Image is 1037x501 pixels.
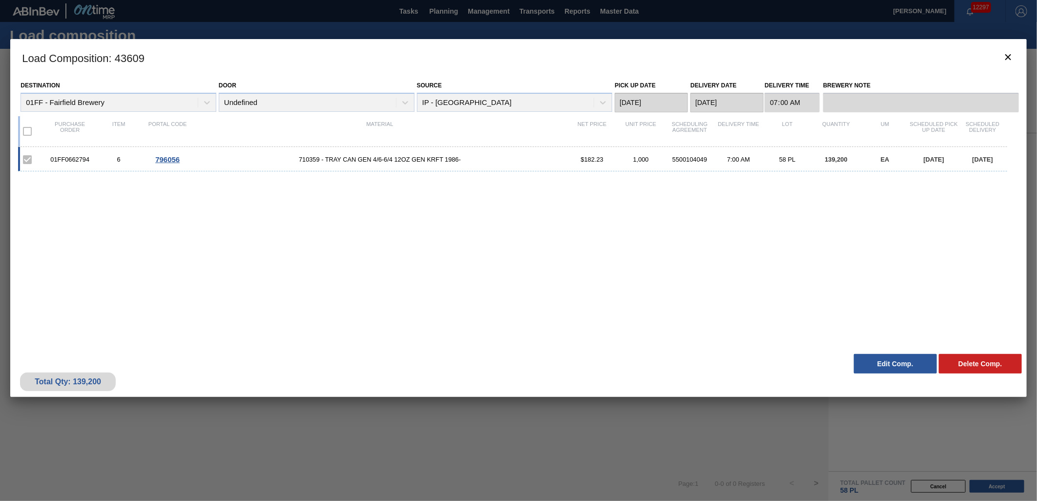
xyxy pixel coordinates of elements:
label: Brewery Note [823,79,1019,93]
div: Lot [763,121,812,142]
div: Scheduling Agreement [665,121,714,142]
div: Net Price [568,121,617,142]
input: mm/dd/yyyy [615,93,688,112]
div: 6 [94,156,143,163]
div: Unit Price [617,121,665,142]
div: Delivery Time [714,121,763,142]
div: Portal code [143,121,192,142]
label: Delivery Date [690,82,736,89]
div: Material [192,121,568,142]
div: 01FF0662794 [45,156,94,163]
button: Delete Comp. [939,354,1022,374]
div: $182.23 [568,156,617,163]
input: mm/dd/yyyy [690,93,764,112]
div: Scheduled Delivery [958,121,1007,142]
div: Item [94,121,143,142]
div: Scheduled Pick up Date [910,121,958,142]
div: 5500104049 [665,156,714,163]
span: 139,200 [825,156,848,163]
span: [DATE] [924,156,944,163]
div: Go to Order [143,155,192,164]
div: 58 PL [763,156,812,163]
div: Quantity [812,121,861,142]
div: Purchase order [45,121,94,142]
div: 1,000 [617,156,665,163]
label: Delivery Time [765,79,820,93]
div: 7:00 AM [714,156,763,163]
label: Pick up Date [615,82,656,89]
button: Edit Comp. [854,354,937,374]
div: Total Qty: 139,200 [27,377,108,386]
h3: Load Composition : 43609 [10,39,1027,76]
label: Destination [21,82,60,89]
span: [DATE] [973,156,993,163]
span: 796056 [155,155,180,164]
span: 710359 - TRAY CAN GEN 4/6-6/4 12OZ GEN KRFT 1986- [192,156,568,163]
label: Source [417,82,442,89]
span: EA [881,156,890,163]
div: UM [861,121,910,142]
label: Door [219,82,236,89]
